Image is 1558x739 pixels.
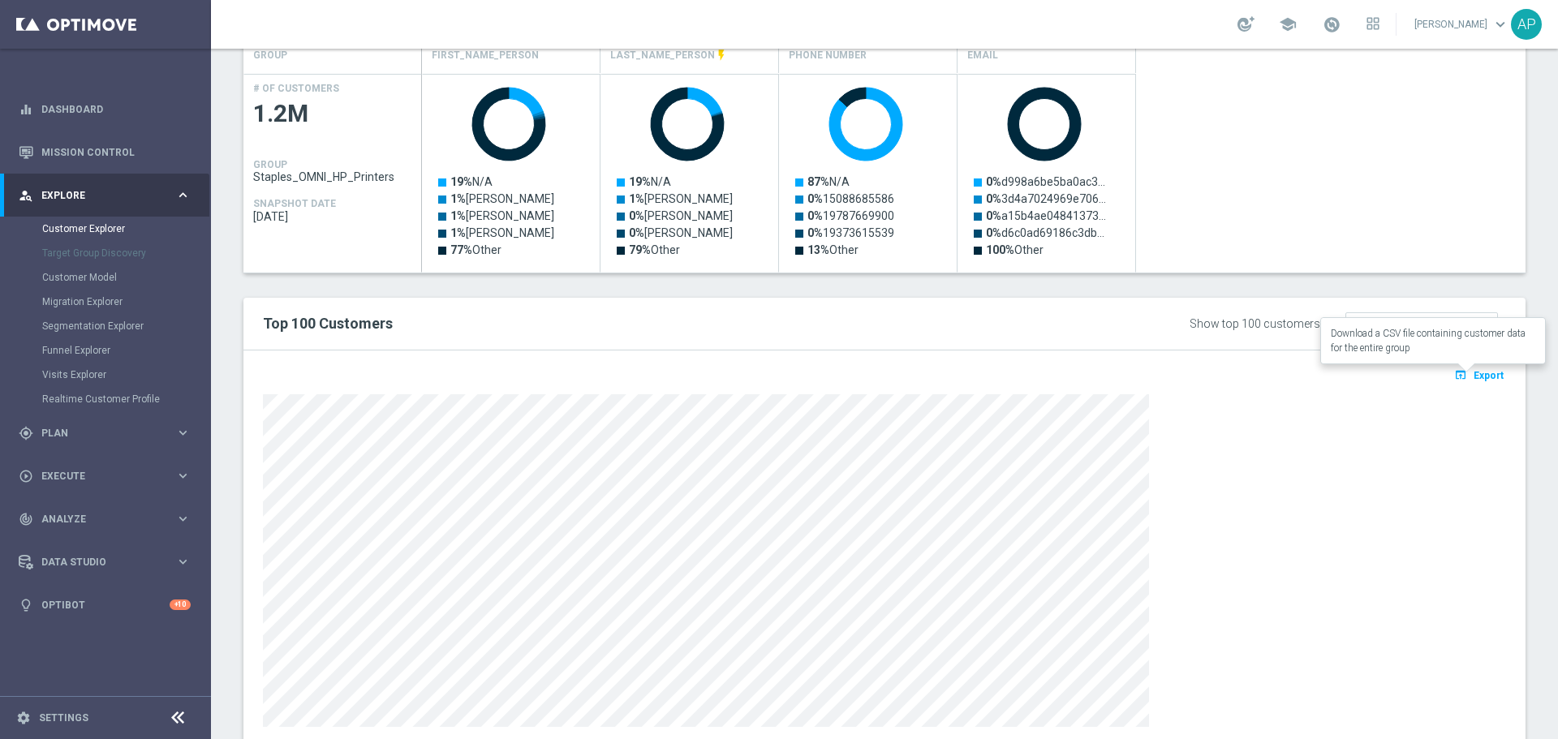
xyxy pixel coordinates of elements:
[986,175,1105,188] text: d998a6be5ba0ac3…
[253,83,339,94] h4: # OF CUSTOMERS
[243,74,422,273] div: Press SPACE to select this row.
[1279,15,1297,33] span: school
[42,368,169,381] a: Visits Explorer
[967,41,998,70] h4: Email
[175,554,191,569] i: keyboard_arrow_right
[18,103,192,116] div: equalizer Dashboard
[629,243,651,256] tspan: 79%
[807,209,894,222] text: 19787669900
[629,243,680,256] text: Other
[629,175,671,188] text: N/A
[175,468,191,483] i: keyboard_arrow_right
[629,209,733,222] text: [PERSON_NAME]
[253,41,287,70] h4: GROUP
[1474,370,1504,381] span: Export
[41,88,191,131] a: Dashboard
[986,243,1044,256] text: Other
[807,243,859,256] text: Other
[253,198,336,209] h4: SNAPSHOT DATE
[19,512,175,526] div: Analyze
[629,192,733,205] text: [PERSON_NAME]
[42,271,169,284] a: Customer Model
[19,88,191,131] div: Dashboard
[42,217,209,241] div: Customer Explorer
[42,295,169,308] a: Migration Explorer
[986,209,1001,222] tspan: 0%
[986,226,1104,239] text: d6c0ad69186c3db…
[253,98,412,130] span: 1.2M
[18,189,192,202] button: person_search Explore keyboard_arrow_right
[175,425,191,440] i: keyboard_arrow_right
[450,175,493,188] text: N/A
[175,511,191,526] i: keyboard_arrow_right
[19,188,175,203] div: Explore
[450,192,554,205] text: [PERSON_NAME]
[629,209,644,222] tspan: 0%
[1190,317,1335,331] div: Show top 100 customers by
[1413,12,1511,37] a: [PERSON_NAME]keyboard_arrow_down
[19,426,33,440] i: gps_fixed
[42,320,169,333] a: Segmentation Explorer
[16,711,31,725] i: settings
[253,210,412,223] span: 2025-09-23
[18,146,192,159] button: Mission Control
[807,175,829,188] tspan: 87%
[450,226,466,239] tspan: 1%
[807,243,829,256] tspan: 13%
[42,363,209,387] div: Visits Explorer
[41,131,191,174] a: Mission Control
[41,428,175,438] span: Plan
[19,469,33,483] i: play_circle_outline
[629,226,644,239] tspan: 0%
[42,241,209,265] div: Target Group Discovery
[18,470,192,483] button: play_circle_outline Execute keyboard_arrow_right
[807,226,894,239] text: 19373615539
[42,222,169,235] a: Customer Explorer
[450,243,472,256] tspan: 77%
[986,192,1106,205] text: 3d4a7024969e706…
[41,583,170,626] a: Optibot
[807,192,823,205] tspan: 0%
[42,387,209,411] div: Realtime Customer Profile
[1452,364,1506,385] button: open_in_browser Export
[170,599,191,610] div: +10
[450,209,554,222] text: [PERSON_NAME]
[450,243,501,256] text: Other
[41,514,175,524] span: Analyze
[18,513,192,526] div: track_changes Analyze keyboard_arrow_right
[1491,15,1509,33] span: keyboard_arrow_down
[629,226,733,239] text: [PERSON_NAME]
[1511,9,1542,40] div: AP
[422,74,1136,273] div: Press SPACE to select this row.
[19,188,33,203] i: person_search
[610,41,715,70] h4: LAST_NAME_PERSON
[19,583,191,626] div: Optibot
[986,192,1001,205] tspan: 0%
[629,192,644,205] tspan: 1%
[18,556,192,569] button: Data Studio keyboard_arrow_right
[19,426,175,440] div: Plan
[42,338,209,363] div: Funnel Explorer
[42,344,169,357] a: Funnel Explorer
[807,226,823,239] tspan: 0%
[18,599,192,612] div: lightbulb Optibot +10
[253,170,412,183] span: Staples_OMNI_HP_Printers
[986,209,1106,222] text: a15b4ae04841373…
[450,226,554,239] text: [PERSON_NAME]
[715,49,728,62] i: This attribute is updated in realtime
[450,192,466,205] tspan: 1%
[175,187,191,203] i: keyboard_arrow_right
[807,192,894,205] text: 15088685586
[450,209,466,222] tspan: 1%
[18,427,192,440] button: gps_fixed Plan keyboard_arrow_right
[19,469,175,483] div: Execute
[789,41,867,70] h4: Phone Number
[432,41,539,70] h4: FIRST_NAME_PERSON
[986,226,1001,239] tspan: 0%
[807,175,850,188] text: N/A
